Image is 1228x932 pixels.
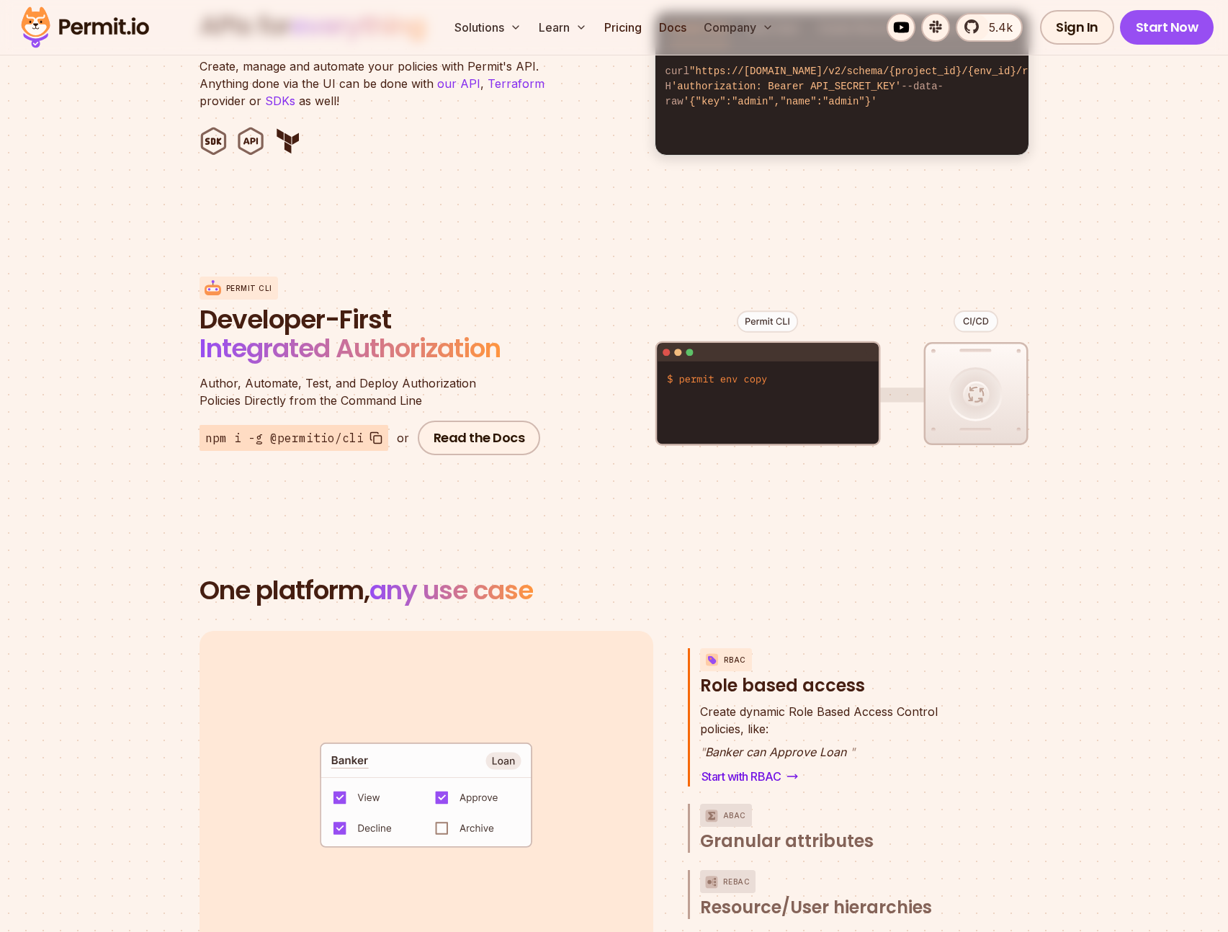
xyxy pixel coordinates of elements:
[723,870,750,893] p: ReBAC
[200,425,388,451] button: npm i -g @permitio/cli
[653,13,692,42] a: Docs
[449,13,527,42] button: Solutions
[700,743,938,761] p: Banker can Approve Loan
[200,330,501,367] span: Integrated Authorization
[418,421,541,455] a: Read the Docs
[437,76,480,91] a: our API
[700,703,969,787] div: RBACRole based access
[200,375,545,409] p: Policies Directly from the Command Line
[488,76,544,91] a: Terraform
[700,745,705,759] span: "
[1120,10,1214,45] a: Start Now
[689,66,1058,77] span: "https://[DOMAIN_NAME]/v2/schema/{project_id}/{env_id}/roles"
[599,13,647,42] a: Pricing
[655,53,1028,121] code: curl -H --data-raw
[205,429,364,447] span: npm i -g @permitio/cli
[671,81,901,92] span: 'authorization: Bearer API_SECRET_KEY'
[700,870,969,919] button: ReBACResource/User hierarchies
[700,830,874,853] span: Granular attributes
[14,3,156,52] img: Permit logo
[265,94,295,108] a: SDKs
[980,19,1013,36] span: 5.4k
[1040,10,1114,45] a: Sign In
[956,13,1023,42] a: 5.4k
[533,13,593,42] button: Learn
[723,804,746,827] p: ABAC
[200,576,1029,605] h2: One platform,
[200,375,545,392] span: Author, Automate, Test, and Deploy Authorization
[698,13,779,42] button: Company
[700,766,800,787] a: Start with RBAC
[700,703,938,738] p: policies, like:
[850,745,855,759] span: "
[200,58,560,109] p: Create, manage and automate your policies with Permit's API. Anything done via the UI can be done...
[200,305,545,334] span: Developer-First
[684,96,877,107] span: '{"key":"admin","name":"admin"}'
[700,896,932,919] span: Resource/User hierarchies
[226,283,272,294] p: Permit CLI
[700,804,969,853] button: ABACGranular attributes
[397,429,409,447] div: or
[369,572,533,609] span: any use case
[700,703,938,720] span: Create dynamic Role Based Access Control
